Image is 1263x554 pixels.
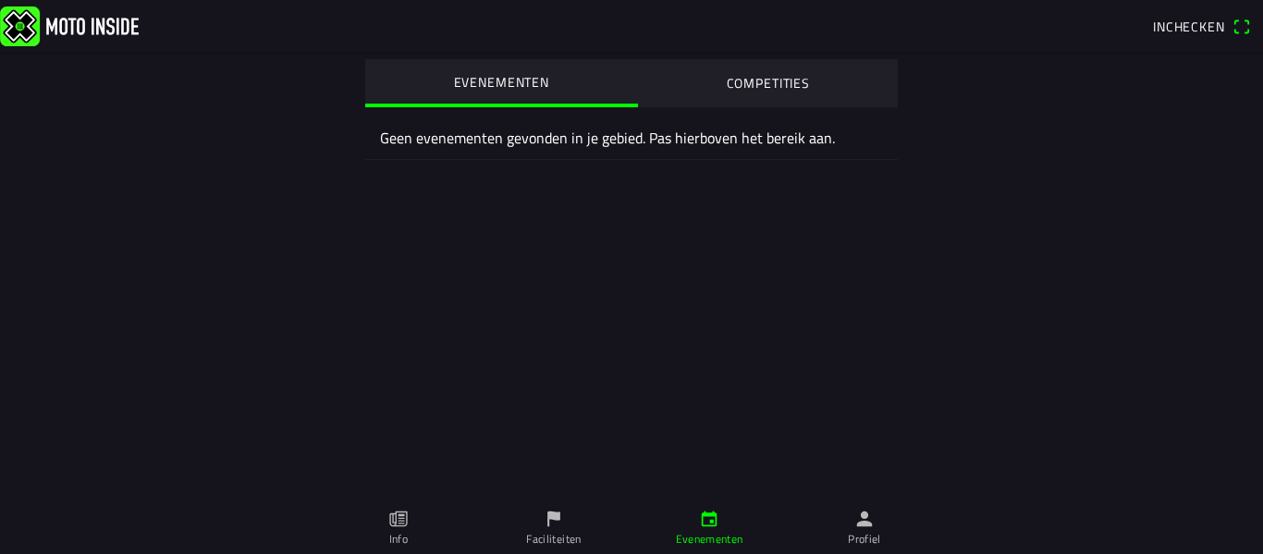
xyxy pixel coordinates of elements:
[389,531,408,548] ion-label: Info
[544,509,564,529] ion-icon: flag
[380,127,883,149] ion-label: Geen evenementen gevonden in je gebied. Pas hierboven het bereik aan.
[388,509,409,529] ion-icon: paper
[854,509,875,529] ion-icon: person
[699,509,719,529] ion-icon: calendar
[1153,17,1225,36] span: Inchecken
[848,531,881,548] ion-label: Profiel
[1144,10,1259,42] a: Incheckenqr scanner
[676,531,743,548] ion-label: Evenementen
[638,59,899,107] ion-segment-button: COMPETITIES
[365,59,638,107] ion-segment-button: EVENEMENTEN
[526,531,581,548] ion-label: Faciliteiten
